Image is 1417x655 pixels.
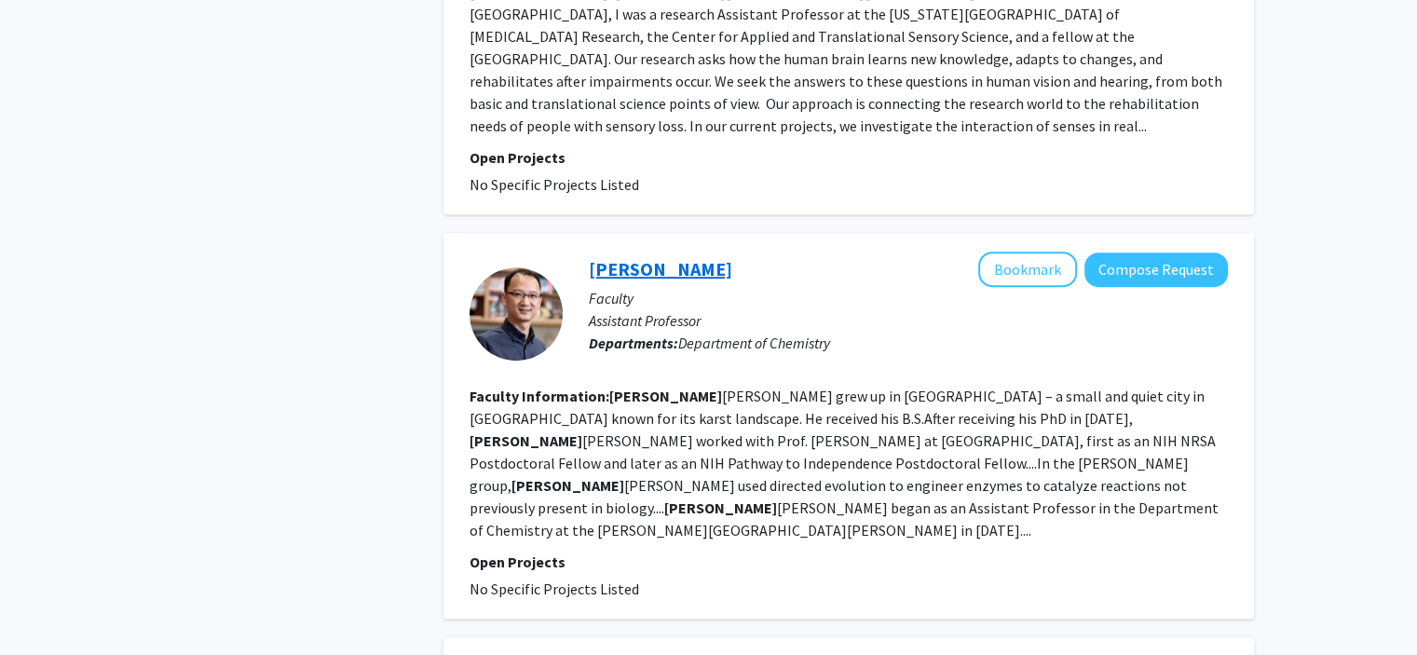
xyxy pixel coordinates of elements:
[14,571,79,641] iframe: Chat
[511,476,624,495] b: [PERSON_NAME]
[589,309,1228,332] p: Assistant Professor
[589,257,732,280] a: [PERSON_NAME]
[470,431,582,450] b: [PERSON_NAME]
[470,175,639,194] span: No Specific Projects Listed
[609,387,722,405] b: [PERSON_NAME]
[470,387,609,405] b: Faculty Information:
[1084,252,1228,287] button: Compose Request to Xiongyi Huang
[664,498,777,517] b: [PERSON_NAME]
[470,387,1219,539] fg-read-more: [PERSON_NAME] grew up in [GEOGRAPHIC_DATA] – a small and quiet city in [GEOGRAPHIC_DATA] known fo...
[589,287,1228,309] p: Faculty
[470,580,639,598] span: No Specific Projects Listed
[589,334,678,352] b: Departments:
[678,334,830,352] span: Department of Chemistry
[470,551,1228,573] p: Open Projects
[978,252,1077,287] button: Add Xiongyi Huang to Bookmarks
[470,146,1228,169] p: Open Projects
